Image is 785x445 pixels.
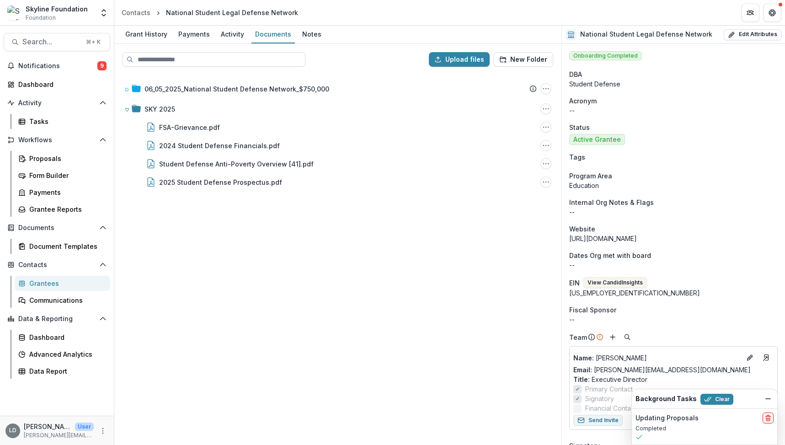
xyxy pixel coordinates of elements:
button: Open Contacts [4,257,110,272]
div: 06_05_2025_National Student Defense Network_$750,00006_05_2025_National Student Defense Network_$... [121,80,555,98]
span: Primary Contact [585,384,633,394]
button: 06_05_2025_National Student Defense Network_$750,000 Options [540,83,551,94]
div: -- [569,315,778,324]
a: Data Report [15,364,110,379]
div: ⌘ + K [84,37,102,47]
a: Proposals [15,151,110,166]
span: Email: [573,366,592,374]
div: Activity [217,27,248,41]
div: SKY 2025 [144,104,175,114]
span: Onboarding Completed [569,51,642,60]
div: SKY 2025SKY 2025 Options [121,100,555,118]
div: Payments [175,27,214,41]
button: Notifications9 [4,59,110,73]
div: Contacts [122,8,150,17]
button: Partners [741,4,759,22]
button: New Folder [493,52,553,67]
a: Dashboard [15,330,110,345]
div: Advanced Analytics [29,349,103,359]
a: Grant History [122,26,171,43]
div: Lisa Dinh [9,428,16,434]
div: 2025 Student Defense Prospectus.pdf [159,177,282,187]
img: Skyline Foundation [7,5,22,20]
button: Clear [700,394,733,405]
a: Grantees [15,276,110,291]
div: Data Report [29,366,103,376]
p: Education [569,181,778,190]
div: Document Templates [29,241,103,251]
span: Fiscal Sponsor [569,305,616,315]
div: 2024 Student Defense Financials.pdf2024 Student Defense Financials.pdf Options [121,136,555,155]
span: Foundation [26,14,56,22]
button: 2025 Student Defense Prospectus.pdf Options [540,177,551,188]
div: SKY 2025SKY 2025 OptionsFSA-Grievance.pdfFSA-Grievance.pdf Options2024 Student Defense Financials... [121,100,555,191]
nav: breadcrumb [118,6,302,19]
p: User [75,423,94,431]
span: Title : [573,375,590,383]
button: Get Help [763,4,781,22]
a: Activity [217,26,248,43]
button: Edit Attributes [724,29,781,40]
span: Contacts [18,261,96,269]
p: EIN [569,278,580,288]
p: -- [569,207,778,217]
p: [PERSON_NAME] [24,422,71,431]
p: Executive Director [573,375,774,384]
a: Go to contact [759,350,774,365]
a: Form Builder [15,168,110,183]
p: -- [569,260,778,270]
a: Payments [175,26,214,43]
p: -- [569,106,778,115]
div: Student Defense Anti-Poverty Overview [41].pdfStudent Defense Anti-Poverty Overview [41].pdf Options [121,155,555,173]
button: Open Workflows [4,133,110,147]
span: Active Grantee [573,136,621,144]
button: Search [622,332,633,343]
div: 06_05_2025_National Student Defense Network_$750,000 [144,84,329,94]
span: Acronym [569,96,597,106]
div: Student Defense Anti-Poverty Overview [41].pdf [159,159,314,169]
a: Communications [15,293,110,308]
h2: National Student Legal Defense Network [580,31,712,38]
button: Student Defense Anti-Poverty Overview [41].pdf Options [540,158,551,169]
div: Notes [299,27,325,41]
span: Data & Reporting [18,315,96,323]
div: Skyline Foundation [26,4,88,14]
span: Tags [569,152,585,162]
span: Website [569,224,595,234]
button: Open Activity [4,96,110,110]
a: Grantee Reports [15,202,110,217]
a: Email: [PERSON_NAME][EMAIL_ADDRESS][DOMAIN_NAME] [573,365,751,375]
span: Program Area [569,171,612,181]
div: 2025 Student Defense Prospectus.pdf2025 Student Defense Prospectus.pdf Options [121,173,555,191]
div: Documents [251,27,295,41]
div: FSA-Grievance.pdfFSA-Grievance.pdf Options [121,118,555,136]
span: Internal Org Notes & Flags [569,198,654,207]
button: View CandidInsights [583,277,647,288]
a: Contacts [118,6,154,19]
div: Communications [29,295,103,305]
button: 2024 Student Defense Financials.pdf Options [540,140,551,151]
div: Student Defense [569,79,778,89]
span: 9 [97,61,107,70]
button: Send Invite [573,415,623,426]
div: Grantee Reports [29,204,103,214]
div: Form Builder [29,171,103,180]
button: Add [607,332,618,343]
button: SKY 2025 Options [540,103,551,114]
div: Payments [29,188,103,197]
div: 2024 Student Defense Financials.pdf [159,141,280,150]
a: Document Templates [15,239,110,254]
h2: Background Tasks [635,395,697,403]
button: Open entity switcher [97,4,110,22]
span: Notifications [18,62,97,70]
span: Activity [18,99,96,107]
span: Signatory [585,394,614,403]
a: Tasks [15,114,110,129]
span: Financial Contact [585,403,636,413]
a: Dashboard [4,77,110,92]
span: Search... [22,38,80,46]
div: Dashboard [29,332,103,342]
span: Documents [18,224,96,232]
div: [US_EMPLOYER_IDENTIFICATION_NUMBER] [569,288,778,298]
